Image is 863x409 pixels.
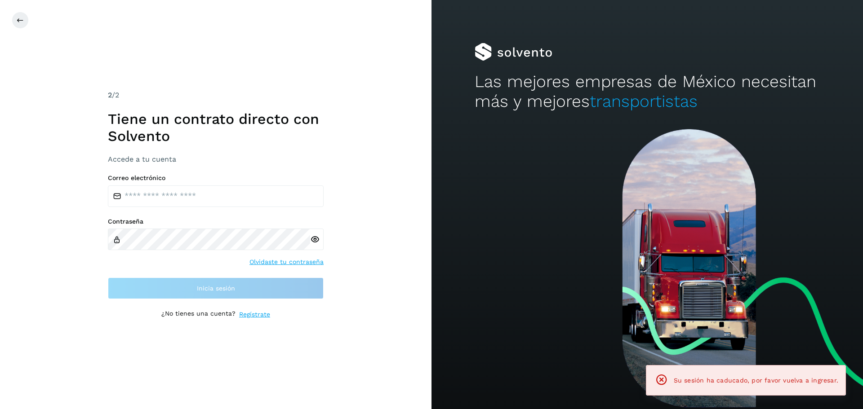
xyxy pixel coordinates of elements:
a: Olvidaste tu contraseña [249,257,324,267]
h2: Las mejores empresas de México necesitan más y mejores [475,72,820,112]
span: transportistas [590,92,698,111]
button: Inicia sesión [108,277,324,299]
a: Regístrate [239,310,270,319]
p: ¿No tienes una cuenta? [161,310,236,319]
span: 2 [108,91,112,99]
h3: Accede a tu cuenta [108,155,324,163]
label: Contraseña [108,218,324,225]
label: Correo electrónico [108,174,324,182]
h1: Tiene un contrato directo con Solvento [108,110,324,145]
div: /2 [108,90,324,101]
span: Su sesión ha caducado, por favor vuelva a ingresar. [674,377,838,384]
span: Inicia sesión [197,285,235,291]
